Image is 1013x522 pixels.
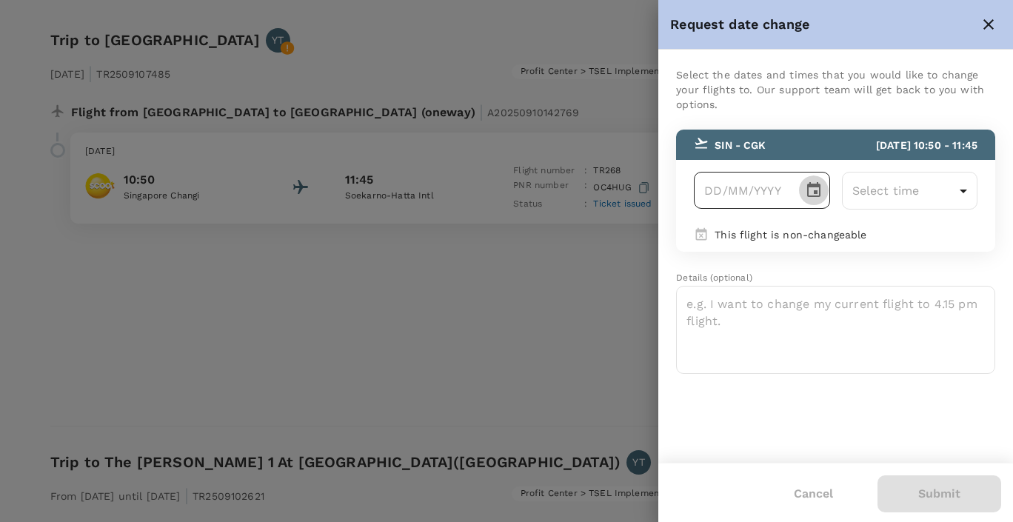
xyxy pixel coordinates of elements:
p: Select time [852,182,954,200]
span: Select the dates and times that you would like to change your flights to. Our support team will g... [676,69,984,110]
div: Request date change [670,14,976,36]
button: Choose date [799,175,829,205]
span: Details (optional) [676,272,752,283]
div: Select time [842,172,977,210]
span: [DATE] 10:50 - 11:45 [876,139,977,151]
button: Cancel [773,475,854,512]
button: close [976,12,1001,37]
input: DD/MM/YYYY [694,172,792,209]
p: This flight is non-changeable [715,227,977,242]
span: SIN - CGK [715,139,766,151]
